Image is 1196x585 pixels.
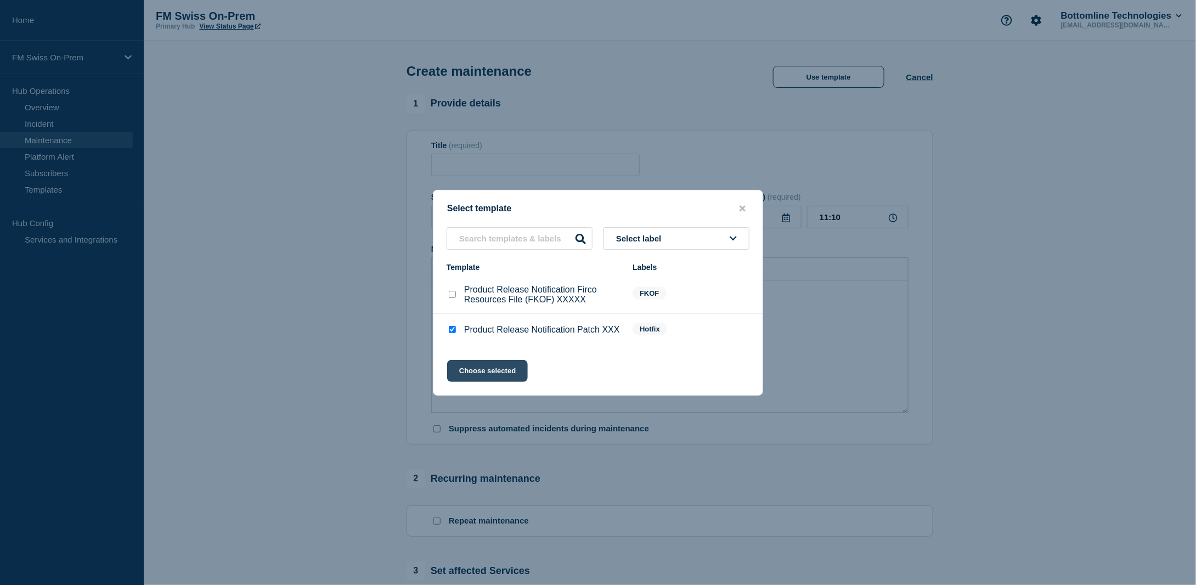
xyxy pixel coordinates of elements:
div: Labels [633,263,749,272]
span: Hotfix [633,323,667,335]
div: Select template [433,204,763,214]
input: Product Release Notification Patch XXX checkbox [449,326,456,333]
div: Template [447,263,622,272]
p: Product Release Notification Patch XXX [464,325,620,335]
button: Choose selected [447,360,528,382]
input: Product Release Notification Firco Resources File (FKOF) XXXXX checkbox [449,291,456,298]
input: Search templates & labels [447,227,593,250]
span: Select label [616,234,666,243]
button: Select label [603,227,749,250]
p: Product Release Notification Firco Resources File (FKOF) XXXXX [464,285,622,305]
button: close button [736,204,749,214]
span: FKOF [633,287,666,300]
